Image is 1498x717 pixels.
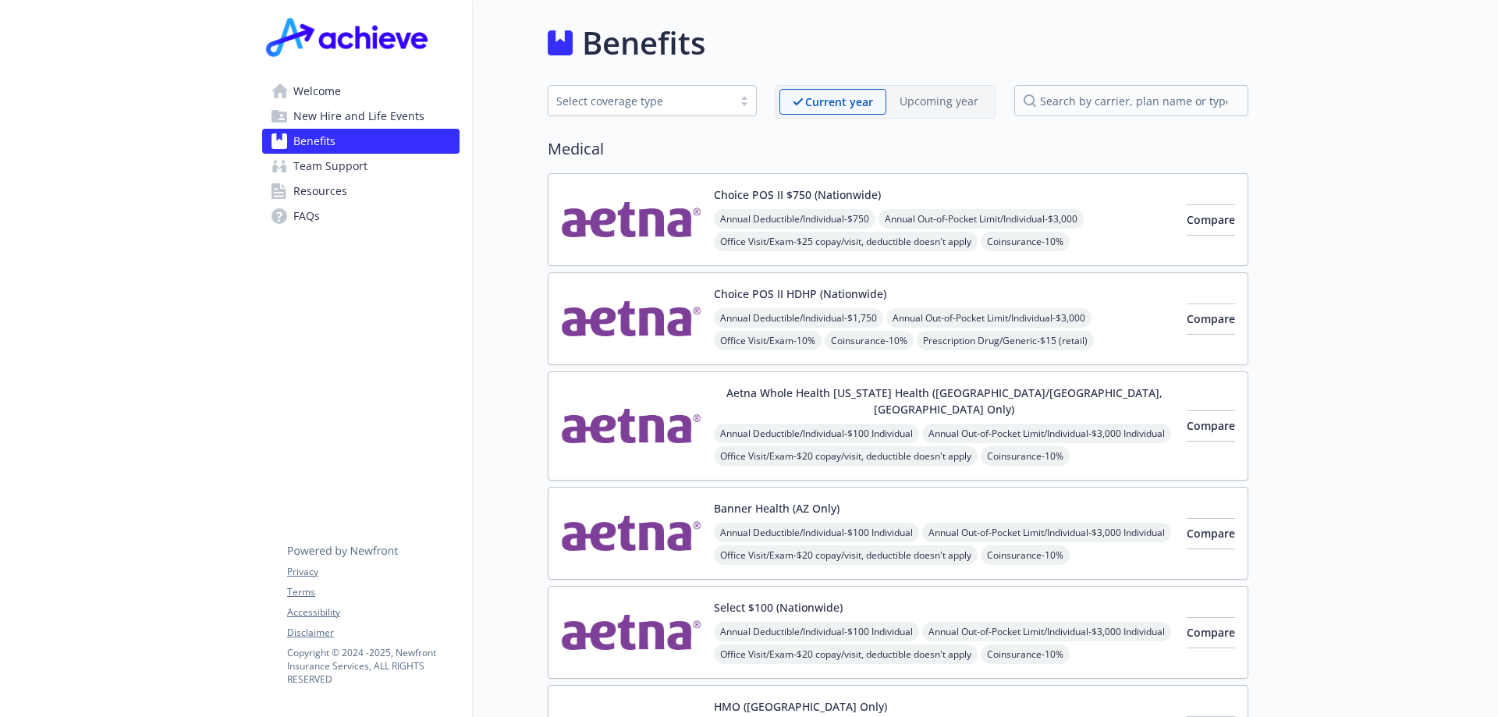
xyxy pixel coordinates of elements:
span: Annual Deductible/Individual - $100 Individual [714,523,919,542]
button: HMO ([GEOGRAPHIC_DATA] Only) [714,698,887,715]
a: Privacy [287,565,459,579]
img: Aetna Inc carrier logo [561,500,701,566]
button: Choice POS II $750 (Nationwide) [714,186,881,203]
span: Annual Deductible/Individual - $100 Individual [714,622,919,641]
span: Annual Deductible/Individual - $100 Individual [714,424,919,443]
span: Annual Out-of-Pocket Limit/Individual - $3,000 Individual [922,424,1171,443]
span: Coinsurance - 10% [981,446,1070,466]
button: Select $100 (Nationwide) [714,599,843,616]
a: Welcome [262,79,460,104]
span: Compare [1187,311,1235,326]
img: Aetna Inc carrier logo [561,599,701,666]
button: Compare [1187,303,1235,335]
button: Compare [1187,617,1235,648]
p: Copyright © 2024 - 2025 , Newfront Insurance Services, ALL RIGHTS RESERVED [287,646,459,686]
span: Annual Deductible/Individual - $750 [714,209,875,229]
a: Disclaimer [287,626,459,640]
span: Resources [293,179,347,204]
button: Compare [1187,410,1235,442]
a: Terms [287,585,459,599]
span: Upcoming year [886,89,992,115]
a: Benefits [262,129,460,154]
span: Office Visit/Exam - $20 copay/visit, deductible doesn't apply [714,644,978,664]
button: Compare [1187,204,1235,236]
span: Coinsurance - 10% [981,644,1070,664]
a: Team Support [262,154,460,179]
input: search by carrier, plan name or type [1014,85,1248,116]
span: Compare [1187,526,1235,541]
span: Welcome [293,79,341,104]
span: Annual Deductible/Individual - $1,750 [714,308,883,328]
span: Office Visit/Exam - $20 copay/visit, deductible doesn't apply [714,545,978,565]
img: Aetna Inc carrier logo [561,385,701,467]
h2: Medical [548,137,1248,161]
span: New Hire and Life Events [293,104,424,129]
a: New Hire and Life Events [262,104,460,129]
span: Compare [1187,418,1235,433]
a: FAQs [262,204,460,229]
a: Resources [262,179,460,204]
button: Compare [1187,518,1235,549]
span: Coinsurance - 10% [825,331,914,350]
span: Compare [1187,212,1235,227]
span: FAQs [293,204,320,229]
button: Choice POS II HDHP (Nationwide) [714,286,886,302]
span: Coinsurance - 10% [981,232,1070,251]
p: Current year [805,94,873,110]
span: Coinsurance - 10% [981,545,1070,565]
span: Annual Out-of-Pocket Limit/Individual - $3,000 Individual [922,622,1171,641]
span: Annual Out-of-Pocket Limit/Individual - $3,000 [886,308,1092,328]
p: Upcoming year [900,93,978,109]
span: Annual Out-of-Pocket Limit/Individual - $3,000 Individual [922,523,1171,542]
button: Aetna Whole Health [US_STATE] Health ([GEOGRAPHIC_DATA]/[GEOGRAPHIC_DATA], [GEOGRAPHIC_DATA] Only) [714,385,1174,417]
span: Office Visit/Exam - 10% [714,331,822,350]
button: Banner Health (AZ Only) [714,500,840,516]
span: Team Support [293,154,367,179]
div: Select coverage type [556,93,725,109]
span: Benefits [293,129,335,154]
img: Aetna Inc carrier logo [561,186,701,253]
span: Annual Out-of-Pocket Limit/Individual - $3,000 [879,209,1084,229]
span: Prescription Drug/Generic - $15 (retail) [917,331,1094,350]
span: Office Visit/Exam - $25 copay/visit, deductible doesn't apply [714,232,978,251]
a: Accessibility [287,605,459,619]
h1: Benefits [582,20,705,66]
span: Office Visit/Exam - $20 copay/visit, deductible doesn't apply [714,446,978,466]
img: Aetna Inc carrier logo [561,286,701,352]
span: Compare [1187,625,1235,640]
